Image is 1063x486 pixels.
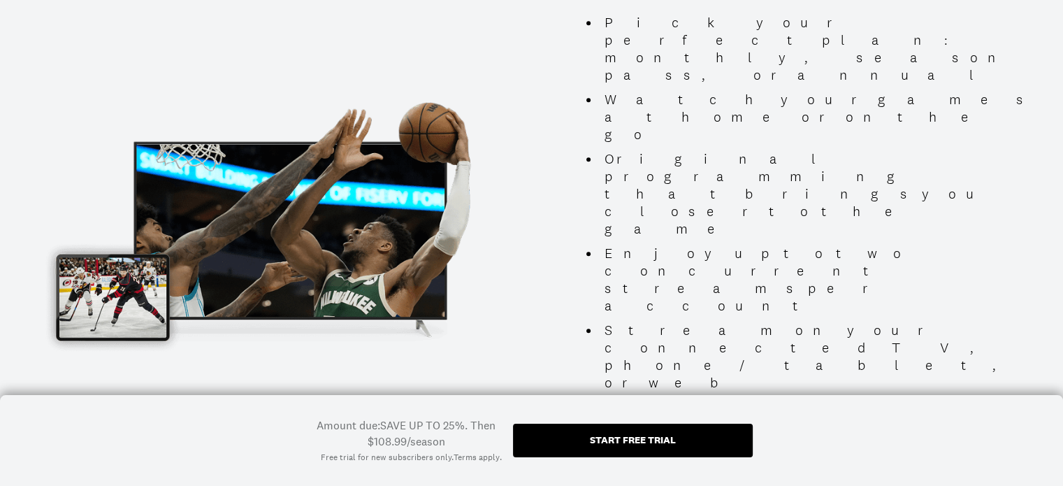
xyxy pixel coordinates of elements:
[590,435,676,445] div: Start free trial
[600,14,1036,84] li: Pick your perfect plan: monthly, season pass, or annual
[600,150,1036,238] li: Original programming that brings you closer to the game
[34,89,516,361] img: Promotional Image
[600,91,1036,143] li: Watch your games at home or on the go
[600,245,1036,315] li: Enjoy up to two concurrent streams per account
[454,452,500,464] a: Terms apply
[600,322,1036,392] li: Stream on your connected TV, phone/tablet, or web
[311,417,502,449] div: Amount due: SAVE UP TO 25%. Then $108.99/season
[321,452,502,464] div: Free trial for new subscribers only. .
